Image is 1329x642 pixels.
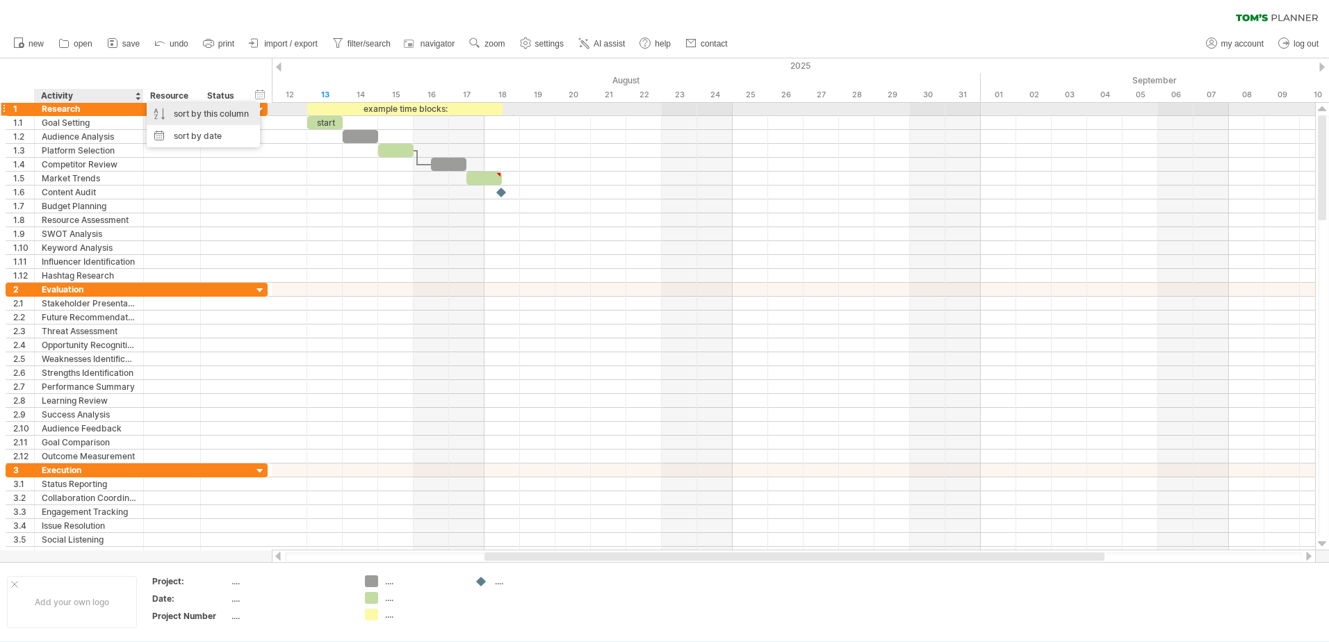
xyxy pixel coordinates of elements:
div: Strengths Identification [42,366,136,379]
div: Content Audit [42,186,136,199]
a: AI assist [575,35,629,53]
div: 2.2 [13,311,34,324]
div: Wednesday, 13 August 2025 [307,88,343,102]
div: 2.4 [13,338,34,352]
div: 2.12 [13,450,34,463]
a: undo [151,35,193,53]
span: save [122,39,140,49]
div: 2.1 [13,297,34,310]
div: .... [231,593,348,604]
div: Collaboration Coordination [42,491,136,504]
div: Hashtag Research [42,269,136,282]
div: Wednesday, 3 September 2025 [1052,88,1087,102]
a: save [104,35,144,53]
a: zoom [466,35,509,53]
div: Friday, 29 August 2025 [874,88,910,102]
div: Goal Comparison [42,436,136,449]
div: 1.9 [13,227,34,240]
div: Goal Setting [42,116,136,129]
div: 3.3 [13,505,34,518]
div: Resource Assessment [42,213,136,227]
span: contact [701,39,728,49]
div: 3.4 [13,519,34,532]
div: example time blocks: [307,102,503,115]
a: my account [1202,35,1268,53]
div: Audience Analysis [42,130,136,143]
div: Competitor Review [42,158,136,171]
div: Stakeholder Presentation [42,297,136,310]
div: 1.2 [13,130,34,143]
a: navigator [402,35,459,53]
div: 1.10 [13,241,34,254]
a: log out [1275,35,1323,53]
div: Outcome Measurement [42,450,136,463]
div: Threat Assessment [42,324,136,338]
div: 1.6 [13,186,34,199]
div: 2.10 [13,422,34,435]
div: Saturday, 30 August 2025 [910,88,945,102]
a: new [10,35,48,53]
div: Saturday, 23 August 2025 [662,88,697,102]
div: Success Analysis [42,408,136,421]
div: 3.2 [13,491,34,504]
div: 2.7 [13,380,34,393]
div: Evaluation [42,283,136,296]
span: my account [1221,39,1264,49]
div: Sunday, 31 August 2025 [945,88,981,102]
span: log out [1294,39,1319,49]
div: Status Reporting [42,477,136,491]
div: Engagement Tracking [42,505,136,518]
div: 1.7 [13,199,34,213]
div: Future Recommendations [42,311,136,324]
span: zoom [484,39,505,49]
div: Thursday, 28 August 2025 [839,88,874,102]
div: Keyword Analysis [42,241,136,254]
div: Influencer Identification [42,255,136,268]
div: .... [385,575,461,587]
div: 1.12 [13,269,34,282]
div: Weaknesses Identification [42,352,136,365]
a: open [55,35,97,53]
a: contact [682,35,732,53]
div: Friday, 22 August 2025 [626,88,662,102]
div: 1 [13,102,34,115]
a: filter/search [329,35,395,53]
div: sort by date [147,125,260,147]
div: Monday, 8 September 2025 [1229,88,1264,102]
div: Wednesday, 27 August 2025 [804,88,839,102]
div: Platform Selection [42,144,136,157]
div: 2.6 [13,366,34,379]
div: Live Updates [42,547,136,560]
a: help [636,35,675,53]
div: Saturday, 16 August 2025 [414,88,449,102]
div: Tuesday, 9 September 2025 [1264,88,1300,102]
div: .... [231,575,348,587]
div: Issue Resolution [42,519,136,532]
div: 1.4 [13,158,34,171]
div: Friday, 15 August 2025 [378,88,414,102]
div: 1.8 [13,213,34,227]
div: 2.5 [13,352,34,365]
div: 2.3 [13,324,34,338]
div: Project: [152,575,229,587]
div: Resource [150,89,193,103]
div: Friday, 5 September 2025 [1123,88,1158,102]
span: settings [535,39,564,49]
div: Learning Review [42,394,136,407]
div: Status [207,89,238,103]
div: Tuesday, 26 August 2025 [768,88,804,102]
span: import / export [264,39,318,49]
a: import / export [245,35,322,53]
div: Monday, 1 September 2025 [981,88,1016,102]
a: print [199,35,238,53]
div: 1.1 [13,116,34,129]
div: 1.5 [13,172,34,185]
span: undo [170,39,188,49]
div: 3 [13,463,34,477]
span: print [218,39,234,49]
div: Thursday, 21 August 2025 [591,88,626,102]
span: filter/search [348,39,391,49]
div: sort by this column [147,103,260,125]
div: Monday, 18 August 2025 [484,88,520,102]
div: Add your own logo [7,576,137,628]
